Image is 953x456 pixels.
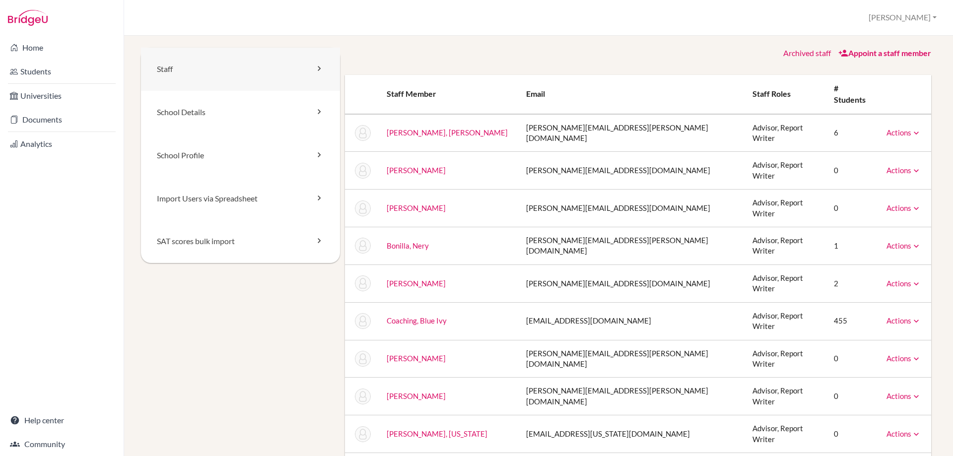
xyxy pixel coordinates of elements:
[745,378,826,415] td: Advisor, Report Writer
[826,340,879,378] td: 0
[141,91,340,134] a: School Details
[826,378,879,415] td: 0
[379,75,518,114] th: Staff member
[745,190,826,227] td: Advisor, Report Writer
[387,166,446,175] a: [PERSON_NAME]
[886,241,921,250] a: Actions
[355,125,371,141] img: Dr. Leonor Avila
[2,62,122,81] a: Students
[141,48,340,91] a: Staff
[864,8,941,27] button: [PERSON_NAME]
[518,75,745,114] th: Email
[387,391,446,400] a: [PERSON_NAME]
[745,302,826,340] td: Advisor, Report Writer
[518,152,745,190] td: [PERSON_NAME][EMAIL_ADDRESS][DOMAIN_NAME]
[518,114,745,152] td: [PERSON_NAME][EMAIL_ADDRESS][PERSON_NAME][DOMAIN_NAME]
[8,10,48,26] img: Bridge-U
[826,302,879,340] td: 455
[355,313,371,329] img: Blue Ivy Coaching
[355,389,371,404] img: Cara Duffy
[886,354,921,363] a: Actions
[745,152,826,190] td: Advisor, Report Writer
[355,238,371,254] img: Nery Bonilla
[518,340,745,378] td: [PERSON_NAME][EMAIL_ADDRESS][PERSON_NAME][DOMAIN_NAME]
[518,378,745,415] td: [PERSON_NAME][EMAIL_ADDRESS][PERSON_NAME][DOMAIN_NAME]
[886,128,921,137] a: Actions
[745,340,826,378] td: Advisor, Report Writer
[2,110,122,130] a: Documents
[826,227,879,265] td: 1
[355,426,371,442] img: Virginia Franco
[387,203,446,212] a: [PERSON_NAME]
[518,302,745,340] td: [EMAIL_ADDRESS][DOMAIN_NAME]
[141,220,340,263] a: SAT scores bulk import
[355,275,371,291] img: Lindsay Brader
[2,410,122,430] a: Help center
[141,177,340,220] a: Import Users via Spreadsheet
[355,163,371,179] img: robert baudouin
[2,38,122,58] a: Home
[838,48,931,58] a: Appoint a staff member
[2,86,122,106] a: Universities
[387,316,447,325] a: Coaching, Blue Ivy
[745,114,826,152] td: Advisor, Report Writer
[355,200,371,216] img: Taylor Bauer
[826,415,879,453] td: 0
[387,429,487,438] a: [PERSON_NAME], [US_STATE]
[886,316,921,325] a: Actions
[745,264,826,302] td: Advisor, Report Writer
[886,279,921,288] a: Actions
[387,128,508,137] a: [PERSON_NAME], [PERSON_NAME]
[518,264,745,302] td: [PERSON_NAME][EMAIL_ADDRESS][DOMAIN_NAME]
[745,75,826,114] th: Staff roles
[826,114,879,152] td: 6
[886,166,921,175] a: Actions
[745,415,826,453] td: Advisor, Report Writer
[886,203,921,212] a: Actions
[518,227,745,265] td: [PERSON_NAME][EMAIL_ADDRESS][PERSON_NAME][DOMAIN_NAME]
[745,227,826,265] td: Advisor, Report Writer
[2,134,122,154] a: Analytics
[886,391,921,400] a: Actions
[826,152,879,190] td: 0
[387,354,446,363] a: [PERSON_NAME]
[826,264,879,302] td: 2
[355,351,371,367] img: Marcus Dewitt
[387,241,429,250] a: Bonilla, Nery
[518,415,745,453] td: [EMAIL_ADDRESS][US_STATE][DOMAIN_NAME]
[826,75,879,114] th: # students
[387,279,446,288] a: [PERSON_NAME]
[886,429,921,438] a: Actions
[826,190,879,227] td: 0
[141,134,340,177] a: School Profile
[2,434,122,454] a: Community
[783,48,831,58] a: Archived staff
[518,190,745,227] td: [PERSON_NAME][EMAIL_ADDRESS][DOMAIN_NAME]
